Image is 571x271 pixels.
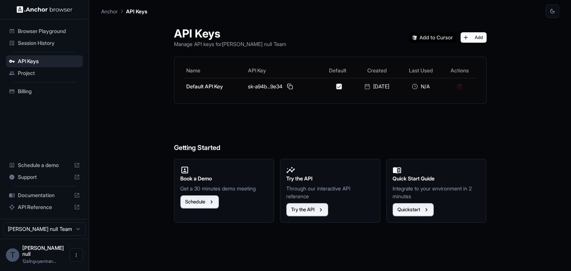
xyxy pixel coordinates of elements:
span: Session History [18,39,80,47]
span: 12a1nguyentranthienphu2023@gmail.com [22,258,57,264]
p: Anchor [101,7,118,15]
span: Billing [18,88,80,95]
button: Schedule [180,195,219,209]
span: Browser Playground [18,27,80,35]
div: Schedule a demo [6,159,83,171]
span: Schedule a demo [18,161,71,169]
h2: Try the API [286,174,374,183]
span: Thiên Phú null [22,245,64,257]
button: Open menu [70,248,83,262]
div: N/A [402,83,439,90]
th: API Key [245,63,321,78]
th: Actions [442,63,477,78]
span: API Reference [18,203,71,211]
h1: API Keys [174,27,286,40]
div: Browser Playground [6,25,83,37]
div: API Keys [6,55,83,67]
div: Documentation [6,189,83,201]
div: T [6,248,19,262]
img: Anchor Logo [17,6,72,13]
div: sk-a94b...9e34 [248,82,318,91]
th: Created [355,63,399,78]
p: Integrate to your environment in 2 minutes [393,185,480,200]
span: API Keys [18,58,80,65]
button: Add [461,32,487,43]
td: Default API Key [183,78,245,95]
th: Default [321,63,355,78]
div: Billing [6,85,83,97]
button: Quickstart [393,203,434,216]
div: Support [6,171,83,183]
h2: Quick Start Guide [393,174,480,183]
h2: Book a Demo [180,174,268,183]
img: Add anchorbrowser MCP server to Cursor [409,32,456,43]
span: Documentation [18,192,71,199]
div: API Reference [6,201,83,213]
span: Project [18,69,80,77]
div: Session History [6,37,83,49]
span: Support [18,173,71,181]
th: Last Used [399,63,442,78]
p: Get a 30 minutes demo meeting [180,185,268,192]
div: Project [6,67,83,79]
nav: breadcrumb [101,7,147,15]
th: Name [183,63,245,78]
button: Try the API [286,203,328,216]
p: Through our interactive API reference [286,185,374,200]
div: [DATE] [358,83,396,90]
p: Manage API keys for [PERSON_NAME] null Team [174,40,286,48]
button: Copy API key [285,82,294,91]
h6: Getting Started [174,113,487,153]
p: API Keys [126,7,147,15]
